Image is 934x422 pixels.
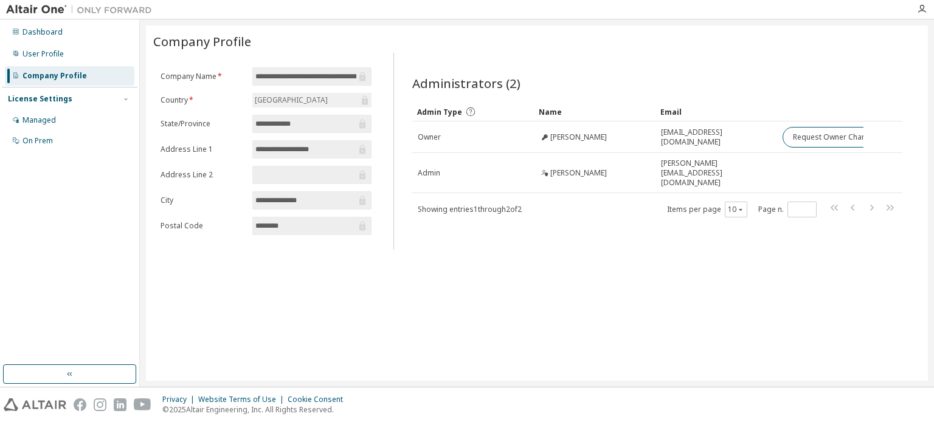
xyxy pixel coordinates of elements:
span: Admin [418,168,440,178]
span: [PERSON_NAME] [550,132,607,142]
div: License Settings [8,94,72,104]
label: Company Name [161,72,245,81]
span: [PERSON_NAME][EMAIL_ADDRESS][DOMAIN_NAME] [661,158,772,188]
img: facebook.svg [74,398,86,411]
div: Name [539,102,651,121]
label: Country [161,95,245,105]
div: Company Profile [22,71,87,81]
span: Administrators (2) [412,75,521,92]
img: linkedin.svg [114,398,126,411]
span: Page n. [758,202,817,217]
div: Privacy [162,395,198,404]
img: altair_logo.svg [4,398,66,411]
label: Address Line 1 [161,145,245,154]
div: Managed [22,115,56,125]
img: instagram.svg [94,398,106,411]
label: State/Province [161,119,245,129]
span: [EMAIL_ADDRESS][DOMAIN_NAME] [661,128,772,147]
img: youtube.svg [134,398,151,411]
div: Dashboard [22,27,63,37]
div: [GEOGRAPHIC_DATA] [253,94,330,107]
span: [PERSON_NAME] [550,168,607,178]
div: Website Terms of Use [198,395,288,404]
div: [GEOGRAPHIC_DATA] [252,93,372,107]
button: Request Owner Change [783,127,885,148]
div: Cookie Consent [288,395,350,404]
label: City [161,196,245,205]
div: On Prem [22,136,53,146]
span: Company Profile [153,33,251,50]
img: Altair One [6,4,158,16]
div: User Profile [22,49,64,59]
label: Address Line 2 [161,170,245,180]
label: Postal Code [161,221,245,231]
span: Items per page [667,202,747,217]
button: 10 [728,205,744,214]
p: © 2025 Altair Engineering, Inc. All Rights Reserved. [162,404,350,415]
span: Showing entries 1 through 2 of 2 [418,204,522,214]
div: Email [660,102,772,121]
span: Admin Type [417,107,462,117]
span: Owner [418,132,441,142]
